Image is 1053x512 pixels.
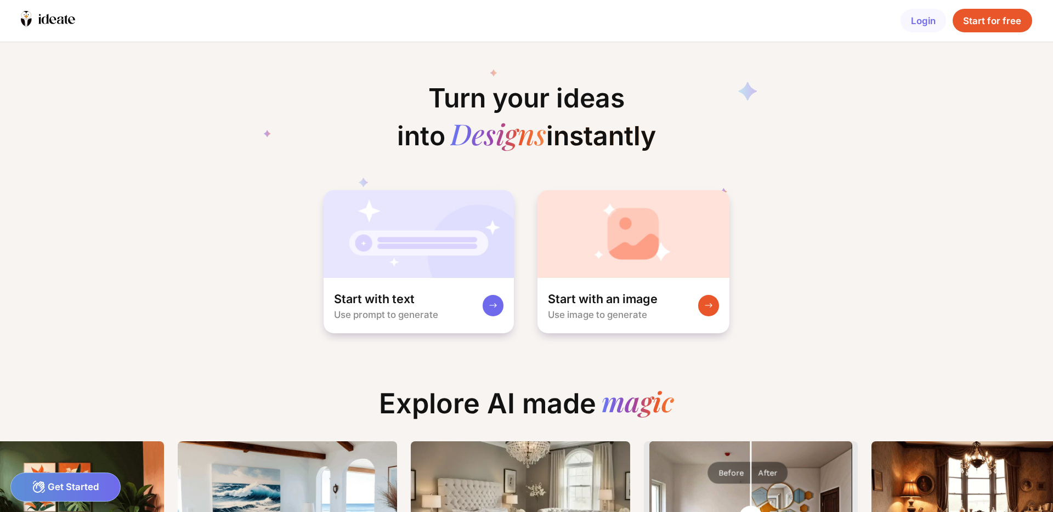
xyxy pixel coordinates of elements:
[334,291,415,307] div: Start with text
[369,387,684,430] div: Explore AI made
[602,387,674,420] div: magic
[901,9,946,32] div: Login
[537,190,730,278] img: startWithImageCardBg.jpg
[324,190,514,278] img: startWithTextCardBg.jpg
[953,9,1032,32] div: Start for free
[548,291,658,307] div: Start with an image
[10,473,121,502] div: Get Started
[334,309,438,320] div: Use prompt to generate
[548,309,647,320] div: Use image to generate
